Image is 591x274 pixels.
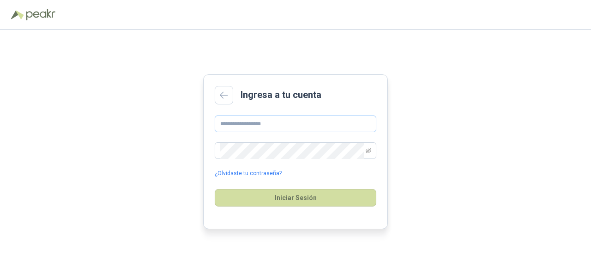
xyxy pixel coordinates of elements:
a: ¿Olvidaste tu contraseña? [215,169,282,178]
h2: Ingresa a tu cuenta [241,88,321,102]
img: Logo [11,10,24,19]
button: Iniciar Sesión [215,189,376,207]
span: eye-invisible [366,148,371,153]
img: Peakr [26,9,55,20]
